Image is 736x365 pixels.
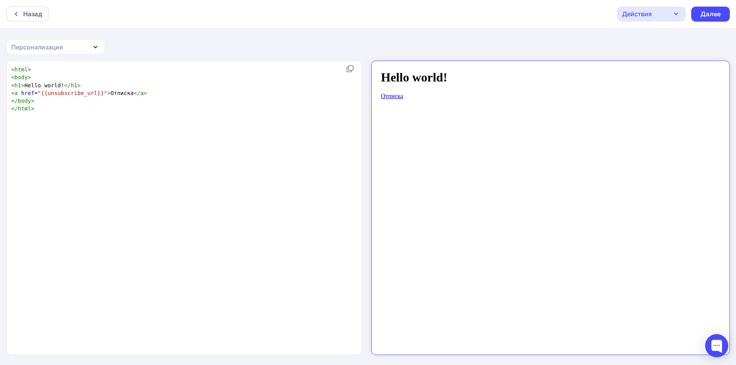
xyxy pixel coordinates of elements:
span: </ [134,90,140,96]
span: > [31,105,34,112]
span: > [31,98,34,104]
span: = Отписка [11,90,147,96]
span: Hello world! [11,82,81,88]
span: < [11,74,15,80]
span: > [28,66,31,73]
div: Персонализация [11,42,63,52]
span: > [28,74,31,80]
span: < [11,82,15,88]
span: < [11,90,15,96]
span: </ [11,105,18,112]
span: a [140,90,144,96]
span: html [15,66,28,73]
button: Персонализация [6,39,105,54]
div: Далее [700,10,721,19]
a: Отписка [3,25,25,32]
span: body [15,74,28,80]
span: > [77,82,81,88]
span: > [144,90,147,96]
div: Действия [622,9,652,19]
span: html [18,105,31,112]
span: h1 [15,82,21,88]
span: href [21,90,34,96]
button: Действия [617,7,686,22]
span: "{{unsubscribe_url}}" [38,90,107,96]
span: body [18,98,31,104]
div: Назад [23,9,42,19]
span: a [15,90,18,96]
h1: Hello world! [3,3,343,17]
span: h1 [71,82,77,88]
span: </ [64,82,71,88]
span: < [11,66,15,73]
span: </ [11,98,18,104]
span: > [107,90,111,96]
span: > [21,82,25,88]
